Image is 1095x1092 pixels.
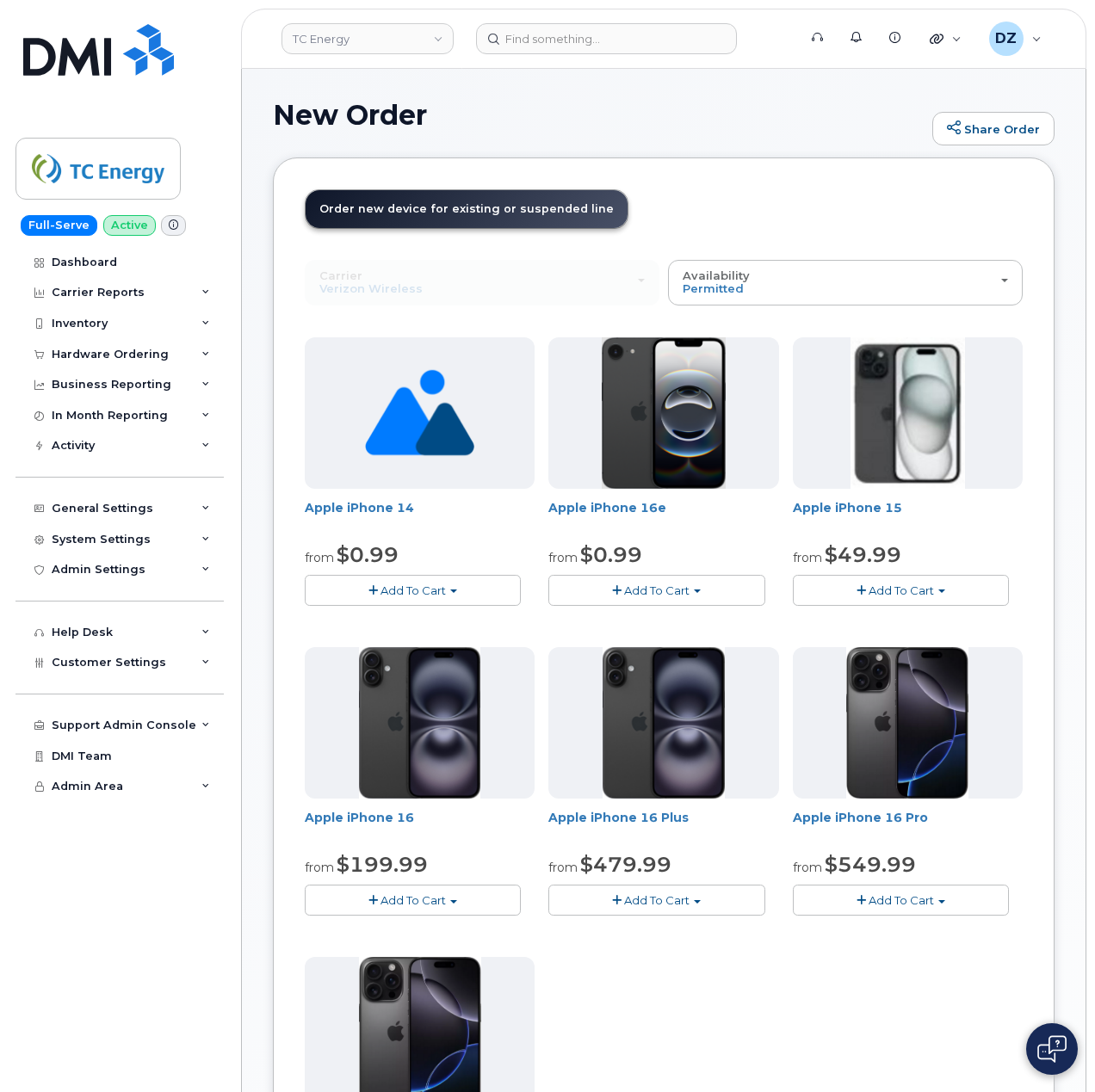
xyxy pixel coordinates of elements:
span: Order new device for existing or suspended line [319,202,614,215]
span: Add To Cart [869,583,934,597]
div: Apple iPhone 15 [793,499,1023,534]
a: Apple iPhone 15 [793,500,902,515]
a: Apple iPhone 16 Pro [793,810,928,825]
button: Add To Cart [305,575,521,605]
a: Apple iPhone 14 [305,500,414,515]
img: iphone_16_pro.png [846,647,968,799]
div: Apple iPhone 16e [548,499,778,534]
small: from [305,860,334,875]
div: Apple iPhone 16 Plus [548,809,778,843]
span: Add To Cart [380,893,446,907]
span: Availability [683,268,750,282]
div: Apple iPhone 16 [305,809,535,843]
span: $49.99 [825,542,901,567]
button: Availability Permitted [668,260,1023,305]
img: iphone_16_plus.png [359,647,480,799]
small: from [305,550,334,565]
span: $199.99 [337,852,428,877]
small: from [793,860,822,875]
img: no_image_found-2caef05468ed5679b831cfe6fc140e25e0c280774317ffc20a367ab7fd17291e.png [365,337,474,489]
a: Apple iPhone 16 [305,810,414,825]
span: Add To Cart [624,583,690,597]
div: Apple iPhone 16 Pro [793,809,1023,843]
span: Permitted [683,281,744,295]
a: Apple iPhone 16e [548,500,666,515]
span: Add To Cart [624,893,690,907]
div: Apple iPhone 14 [305,499,535,534]
button: Add To Cart [548,575,764,605]
button: Add To Cart [793,885,1009,915]
h1: New Order [273,100,924,130]
span: $479.99 [580,852,671,877]
img: iphone15.jpg [851,337,965,489]
button: Add To Cart [305,885,521,915]
span: Add To Cart [869,893,934,907]
button: Add To Cart [548,885,764,915]
span: $549.99 [825,852,916,877]
img: iphone16e.png [602,337,726,489]
small: from [793,550,822,565]
a: Share Order [932,112,1055,146]
img: iphone_16_plus.png [603,647,724,799]
a: Apple iPhone 16 Plus [548,810,689,825]
img: Open chat [1037,1035,1067,1063]
span: $0.99 [580,542,642,567]
button: Add To Cart [793,575,1009,605]
span: Add To Cart [380,583,446,597]
small: from [548,550,578,565]
span: $0.99 [337,542,399,567]
small: from [548,860,578,875]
